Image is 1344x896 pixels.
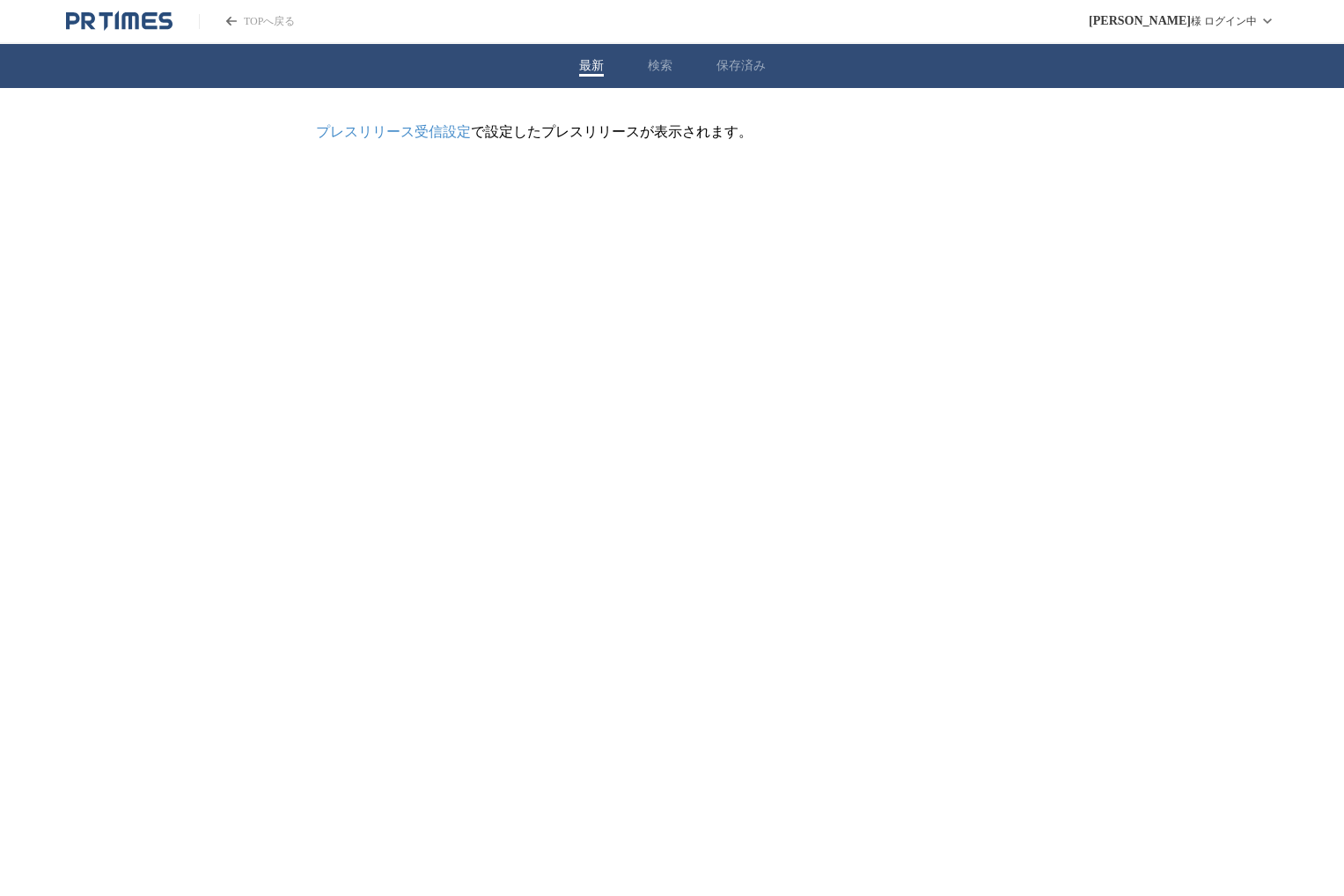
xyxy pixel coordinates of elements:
button: 保存済み [716,58,766,74]
button: 最新 [579,58,604,74]
a: PR TIMESのトップページはこちら [66,11,173,32]
a: PR TIMESのトップページはこちら [199,14,295,29]
span: [PERSON_NAME] [1089,14,1191,28]
a: プレスリリース受信設定 [316,124,471,139]
p: で設定したプレスリリースが表示されます。 [316,123,1029,142]
button: 検索 [648,58,672,74]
